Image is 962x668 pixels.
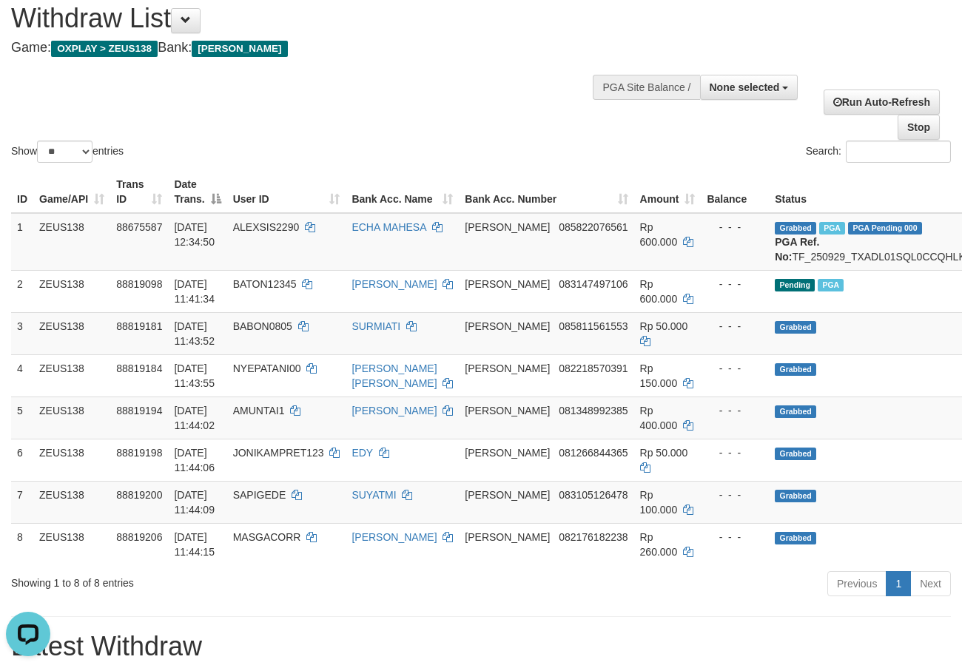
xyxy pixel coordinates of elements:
span: Copy 085822076561 to clipboard [559,221,628,233]
th: Bank Acc. Name: activate to sort column ascending [346,171,459,213]
a: Next [910,571,951,596]
span: [PERSON_NAME] [465,362,550,374]
span: Grabbed [775,532,816,544]
span: OXPLAY > ZEUS138 [51,41,158,57]
span: Marked by aafpengsreynich [819,222,845,235]
span: [PERSON_NAME] [465,489,550,501]
span: Copy 081348992385 to clipboard [559,405,628,416]
span: Rp 600.000 [640,278,678,305]
span: JONIKAMPRET123 [233,447,324,459]
span: Rp 100.000 [640,489,678,516]
span: Copy 083147497106 to clipboard [559,278,628,290]
div: - - - [707,445,763,460]
td: ZEUS138 [33,312,110,354]
span: [PERSON_NAME] [465,405,550,416]
button: Open LiveChat chat widget [6,6,50,50]
a: Previous [827,571,887,596]
span: Copy 082176182238 to clipboard [559,531,628,543]
span: Grabbed [775,405,816,418]
span: 88819200 [116,489,162,501]
button: None selected [700,75,798,100]
td: 5 [11,397,33,439]
td: ZEUS138 [33,270,110,312]
td: 7 [11,481,33,523]
span: [PERSON_NAME] [465,531,550,543]
td: 6 [11,439,33,481]
span: Copy 081266844365 to clipboard [559,447,628,459]
a: [PERSON_NAME] [PERSON_NAME] [351,362,437,389]
span: [DATE] 12:34:50 [174,221,215,248]
span: ALEXSIS2290 [233,221,300,233]
th: Balance [701,171,769,213]
span: NYEPATANI00 [233,362,301,374]
td: ZEUS138 [33,213,110,271]
span: Grabbed [775,363,816,376]
span: Rp 260.000 [640,531,678,558]
label: Search: [806,141,951,163]
th: Bank Acc. Number: activate to sort column ascending [459,171,633,213]
div: - - - [707,487,763,502]
span: SAPIGEDE [233,489,286,501]
div: - - - [707,220,763,235]
span: 88819184 [116,362,162,374]
span: Grabbed [775,490,816,502]
a: [PERSON_NAME] [351,278,437,290]
span: Rp 50.000 [640,320,688,332]
td: ZEUS138 [33,481,110,523]
span: 88819181 [116,320,162,332]
div: PGA Site Balance / [593,75,699,100]
td: 4 [11,354,33,397]
span: [PERSON_NAME] [465,221,550,233]
span: 88819194 [116,405,162,416]
span: [DATE] 11:43:52 [174,320,215,347]
span: BABON0805 [233,320,292,332]
span: 88819206 [116,531,162,543]
span: [DATE] 11:43:55 [174,362,215,389]
label: Show entries [11,141,124,163]
a: SUYATMI [351,489,396,501]
div: - - - [707,530,763,544]
div: - - - [707,277,763,291]
td: 3 [11,312,33,354]
b: PGA Ref. No: [775,236,819,263]
span: Marked by aafpengsreynich [818,279,844,291]
div: - - - [707,361,763,376]
td: 2 [11,270,33,312]
span: AMUNTAI1 [233,405,285,416]
span: BATON12345 [233,278,297,290]
span: PGA Pending [848,222,922,235]
span: [DATE] 11:44:06 [174,447,215,473]
th: Trans ID: activate to sort column ascending [110,171,168,213]
span: Grabbed [775,321,816,334]
span: Rp 150.000 [640,362,678,389]
span: Grabbed [775,448,816,460]
span: [DATE] 11:41:34 [174,278,215,305]
th: User ID: activate to sort column ascending [227,171,346,213]
a: [PERSON_NAME] [351,531,437,543]
span: Copy 085811561553 to clipboard [559,320,628,332]
span: [DATE] 11:44:02 [174,405,215,431]
a: ECHA MAHESA [351,221,425,233]
th: Game/API: activate to sort column ascending [33,171,110,213]
h1: Withdraw List [11,4,627,33]
a: [PERSON_NAME] [351,405,437,416]
a: Stop [898,115,940,140]
span: None selected [710,81,780,93]
td: 1 [11,213,33,271]
td: ZEUS138 [33,397,110,439]
span: Grabbed [775,222,816,235]
span: [PERSON_NAME] [465,447,550,459]
span: [DATE] 11:44:09 [174,489,215,516]
td: ZEUS138 [33,523,110,565]
a: Run Auto-Refresh [824,90,940,115]
div: Showing 1 to 8 of 8 entries [11,570,390,590]
th: Date Trans.: activate to sort column descending [168,171,226,213]
span: Copy 082218570391 to clipboard [559,362,628,374]
th: Amount: activate to sort column ascending [634,171,702,213]
span: Rp 600.000 [640,221,678,248]
a: EDY [351,447,373,459]
span: 88819198 [116,447,162,459]
th: ID [11,171,33,213]
div: - - - [707,403,763,418]
span: Pending [775,279,815,291]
